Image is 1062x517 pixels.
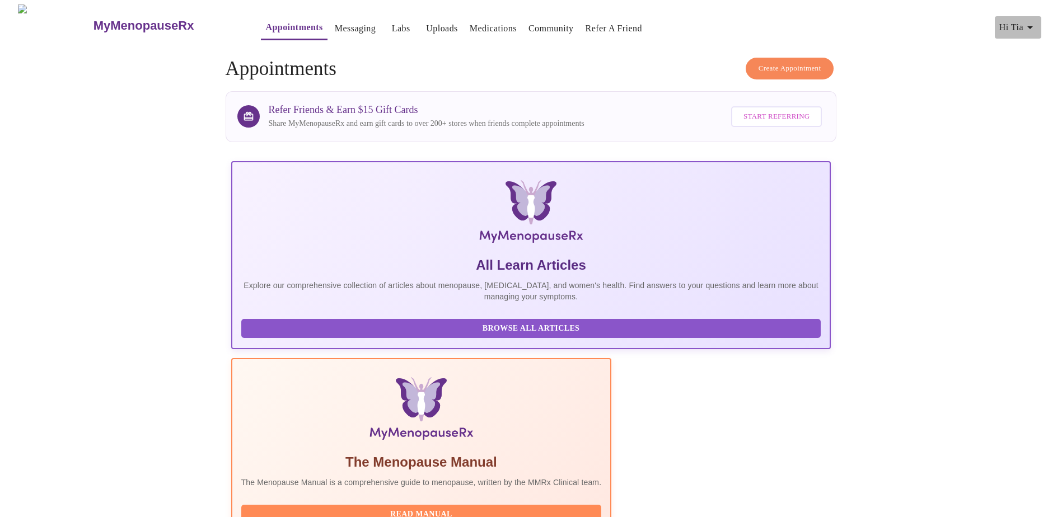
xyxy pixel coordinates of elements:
[241,319,821,339] button: Browse All Articles
[995,16,1041,39] button: Hi Tia
[241,323,824,332] a: Browse All Articles
[470,21,517,36] a: Medications
[746,58,834,79] button: Create Appointment
[241,453,602,471] h5: The Menopause Manual
[226,58,837,80] h4: Appointments
[241,256,821,274] h5: All Learn Articles
[93,18,194,33] h3: MyMenopauseRx
[728,101,825,133] a: Start Referring
[269,118,584,129] p: Share MyMenopauseRx and earn gift cards to over 200+ stores when friends complete appointments
[269,104,584,116] h3: Refer Friends & Earn $15 Gift Cards
[92,6,238,45] a: MyMenopauseRx
[422,17,462,40] button: Uploads
[335,21,376,36] a: Messaging
[759,62,821,75] span: Create Appointment
[383,17,419,40] button: Labs
[18,4,92,46] img: MyMenopauseRx Logo
[252,322,810,336] span: Browse All Articles
[331,180,731,247] img: MyMenopauseRx Logo
[261,16,327,40] button: Appointments
[743,110,810,123] span: Start Referring
[392,21,410,36] a: Labs
[298,377,544,444] img: Menopause Manual
[586,21,643,36] a: Refer a Friend
[465,17,521,40] button: Medications
[265,20,322,35] a: Appointments
[524,17,578,40] button: Community
[581,17,647,40] button: Refer a Friend
[528,21,574,36] a: Community
[999,20,1037,35] span: Hi Tia
[241,477,602,488] p: The Menopause Manual is a comprehensive guide to menopause, written by the MMRx Clinical team.
[241,280,821,302] p: Explore our comprehensive collection of articles about menopause, [MEDICAL_DATA], and women's hea...
[731,106,822,127] button: Start Referring
[426,21,458,36] a: Uploads
[330,17,380,40] button: Messaging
